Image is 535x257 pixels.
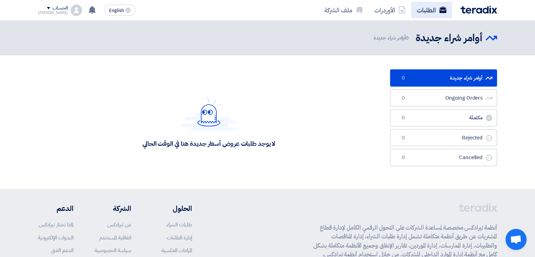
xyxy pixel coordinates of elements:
img: Hello [181,97,237,131]
div: [PERSON_NAME] [38,11,68,15]
a: الندوات الإلكترونية [38,234,74,242]
span: أوامر شراء جديدة [374,34,410,42]
span: 0 [399,114,407,121]
a: أوامر شراء جديدة0 [390,69,497,87]
li: الشركة [95,203,131,214]
a: Cancelled0 [390,149,497,166]
div: الحساب [52,5,68,11]
span: 0 [399,134,407,142]
button: English [104,5,135,16]
a: الأوردرات [369,2,411,18]
span: 0 [399,154,407,161]
a: لماذا تختار تيرادكس [39,221,74,228]
a: Ongoing Orders0 [390,89,497,107]
a: مكتملة0 [390,109,497,126]
a: الدعم الفني [51,246,74,254]
a: عن تيرادكس [107,221,131,228]
a: سياسة الخصوصية [95,246,131,254]
span: 0 [399,75,407,82]
h2: أوامر شراء جديدة [416,31,482,45]
a: ملف الشركة [319,2,369,18]
span: English [109,8,124,13]
a: Rejected0 [390,129,497,146]
img: profile_test.png [71,5,82,16]
li: الدعم [38,203,74,214]
img: Teradix logo [460,6,497,14]
li: الحلول [152,203,192,214]
a: الطلبات [411,2,452,18]
a: طلبات الشراء [166,221,192,228]
div: لا يوجد طلبات عروض أسعار جديدة هنا في الوقت الحالي [142,139,275,148]
span: 0 [399,95,407,102]
a: اتفاقية المستخدم [99,234,131,242]
a: المزادات العكسية [161,246,192,254]
span: 0 [406,34,409,42]
a: Open chat [505,229,527,250]
a: إدارة الطلبات [167,234,192,242]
